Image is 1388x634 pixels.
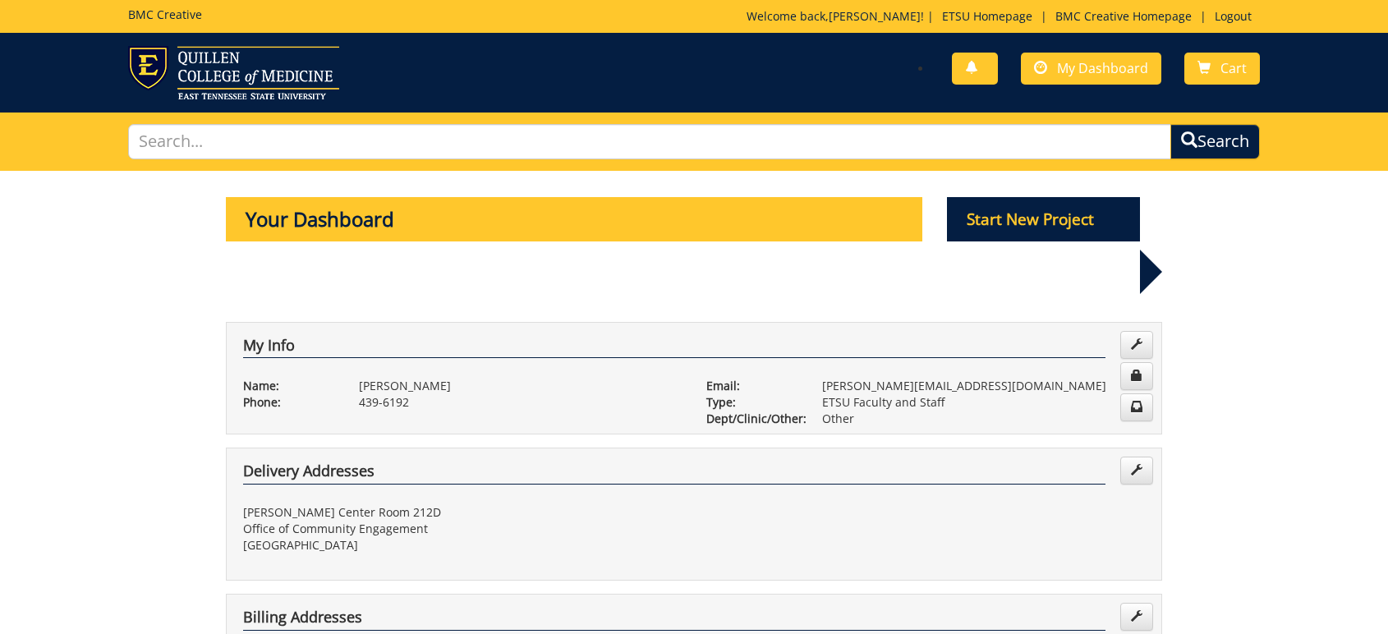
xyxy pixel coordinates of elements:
a: Edit Addresses [1120,457,1153,485]
p: [PERSON_NAME] Center Room 212D [243,504,682,521]
span: My Dashboard [1057,59,1148,77]
p: Your Dashboard [226,197,922,241]
p: ETSU Faculty and Staff [822,394,1145,411]
a: ETSU Homepage [934,8,1041,24]
p: [GEOGRAPHIC_DATA] [243,537,682,554]
p: [PERSON_NAME] [359,378,682,394]
p: Office of Community Engagement [243,521,682,537]
h4: Billing Addresses [243,609,1105,631]
p: 439-6192 [359,394,682,411]
p: Email: [706,378,797,394]
a: Edit Info [1120,331,1153,359]
a: [PERSON_NAME] [829,8,921,24]
a: BMC Creative Homepage [1047,8,1200,24]
img: ETSU logo [128,46,339,99]
p: Other [822,411,1145,427]
a: Start New Project [947,213,1141,228]
p: Type: [706,394,797,411]
a: Logout [1206,8,1260,24]
p: Phone: [243,394,334,411]
a: Edit Addresses [1120,603,1153,631]
h4: Delivery Addresses [243,463,1105,485]
p: Start New Project [947,197,1141,241]
a: My Dashboard [1021,53,1161,85]
a: Change Communication Preferences [1120,393,1153,421]
span: Cart [1220,59,1247,77]
p: Dept/Clinic/Other: [706,411,797,427]
h5: BMC Creative [128,8,202,21]
p: Welcome back, ! | | | [747,8,1260,25]
input: Search... [128,124,1171,159]
a: Cart [1184,53,1260,85]
h4: My Info [243,338,1105,359]
a: Change Password [1120,362,1153,390]
button: Search [1170,124,1260,159]
p: Name: [243,378,334,394]
p: [PERSON_NAME][EMAIL_ADDRESS][DOMAIN_NAME] [822,378,1145,394]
